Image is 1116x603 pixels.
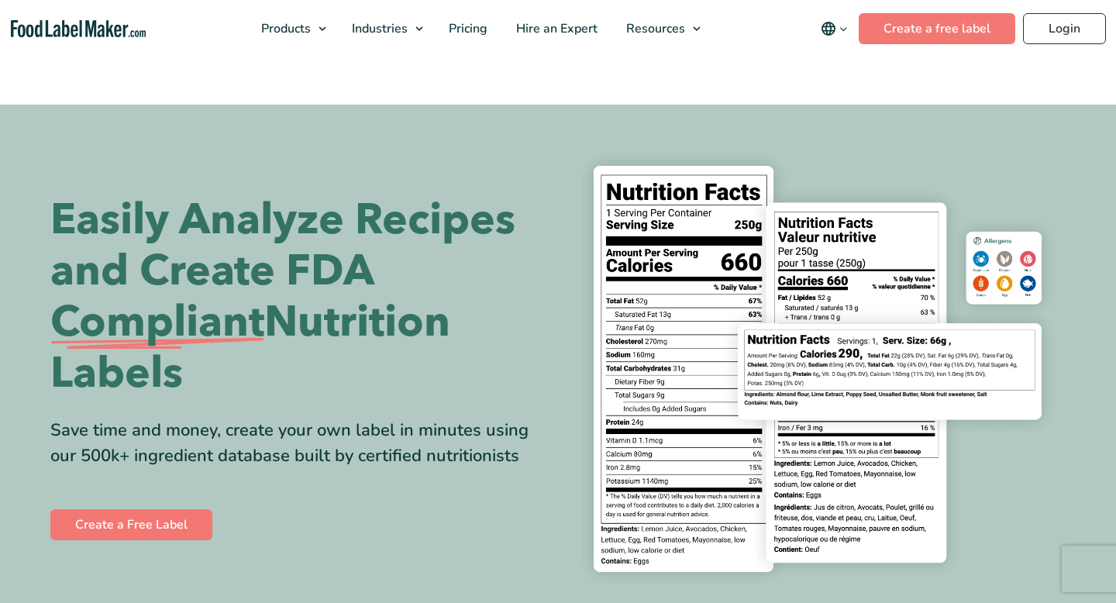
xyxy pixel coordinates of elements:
[50,509,212,540] a: Create a Free Label
[444,20,489,37] span: Pricing
[257,20,312,37] span: Products
[347,20,409,37] span: Industries
[50,195,546,399] h1: Easily Analyze Recipes and Create FDA Nutrition Labels
[50,297,264,348] span: Compliant
[622,20,687,37] span: Resources
[1023,13,1106,44] a: Login
[50,418,546,469] div: Save time and money, create your own label in minutes using our 500k+ ingredient database built b...
[511,20,599,37] span: Hire an Expert
[859,13,1015,44] a: Create a free label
